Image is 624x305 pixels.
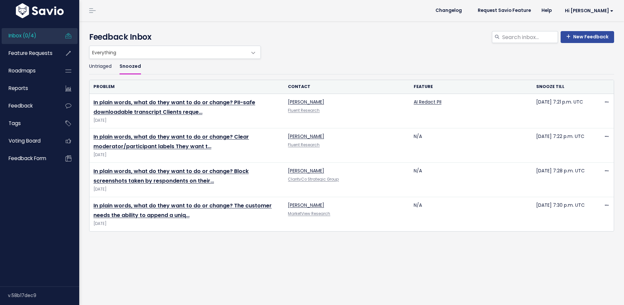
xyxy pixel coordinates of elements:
[93,133,249,150] a: In plain words, what do they want to do or change? Clear moderator/participant labels They want t…
[288,142,320,148] a: Fluent Research
[89,46,247,59] span: Everything
[93,202,272,219] a: In plain words, what do they want to do or change? The customer needs the ability to append a uniq…
[89,59,614,74] ul: Filter feature requests
[14,3,65,18] img: logo-white.9d6f32f41409.svg
[502,31,558,43] input: Search inbox...
[284,80,410,94] th: Contact
[93,99,255,116] a: In plain words, what do they want to do or change? PII-safe downloadable transcript Clients reque…
[410,80,532,94] th: Feature
[9,67,36,74] span: Roadmaps
[93,220,280,227] span: [DATE]
[9,155,46,162] span: Feedback form
[93,186,280,193] span: [DATE]
[2,28,55,43] a: Inbox (0/4)
[532,163,589,197] td: [DATE] 7:28 p.m. UTC
[288,108,320,113] a: Fluent Research
[536,6,557,16] a: Help
[89,46,261,59] span: Everything
[414,99,441,105] a: AI Redact PII
[9,102,33,109] span: Feedback
[89,31,614,43] h4: Feedback Inbox
[288,167,324,174] a: [PERSON_NAME]
[557,6,619,16] a: Hi [PERSON_NAME]
[9,32,36,39] span: Inbox (0/4)
[9,137,41,144] span: Voting Board
[9,85,28,92] span: Reports
[9,50,52,57] span: Feature Requests
[288,133,324,140] a: [PERSON_NAME]
[472,6,536,16] a: Request Savio Feature
[288,99,324,105] a: [PERSON_NAME]
[2,81,55,96] a: Reports
[9,120,21,127] span: Tags
[89,80,284,94] th: Problem
[2,98,55,113] a: Feedback
[532,80,589,94] th: Snooze till
[561,31,614,43] a: New Feedback
[288,202,324,208] a: [PERSON_NAME]
[93,167,249,185] a: In plain words, what do they want to do or change? Block screenshots taken by respondents on their…
[2,133,55,149] a: Voting Board
[8,287,79,304] div: v.58b17dec9
[93,117,280,124] span: [DATE]
[410,197,532,232] td: N/A
[93,152,280,158] span: [DATE]
[2,46,55,61] a: Feature Requests
[2,63,55,78] a: Roadmaps
[288,211,330,216] a: MarketView Research
[410,163,532,197] td: N/A
[120,59,141,74] a: Snoozed
[288,177,339,182] a: ClarityCo Strategic Group
[532,128,589,163] td: [DATE] 7:22 p.m. UTC
[435,8,462,13] span: Changelog
[532,197,589,232] td: [DATE] 7:30 p.m. UTC
[89,59,112,74] a: Untriaged
[410,128,532,163] td: N/A
[2,151,55,166] a: Feedback form
[565,8,613,13] span: Hi [PERSON_NAME]
[532,94,589,128] td: [DATE] 7:21 p.m. UTC
[2,116,55,131] a: Tags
